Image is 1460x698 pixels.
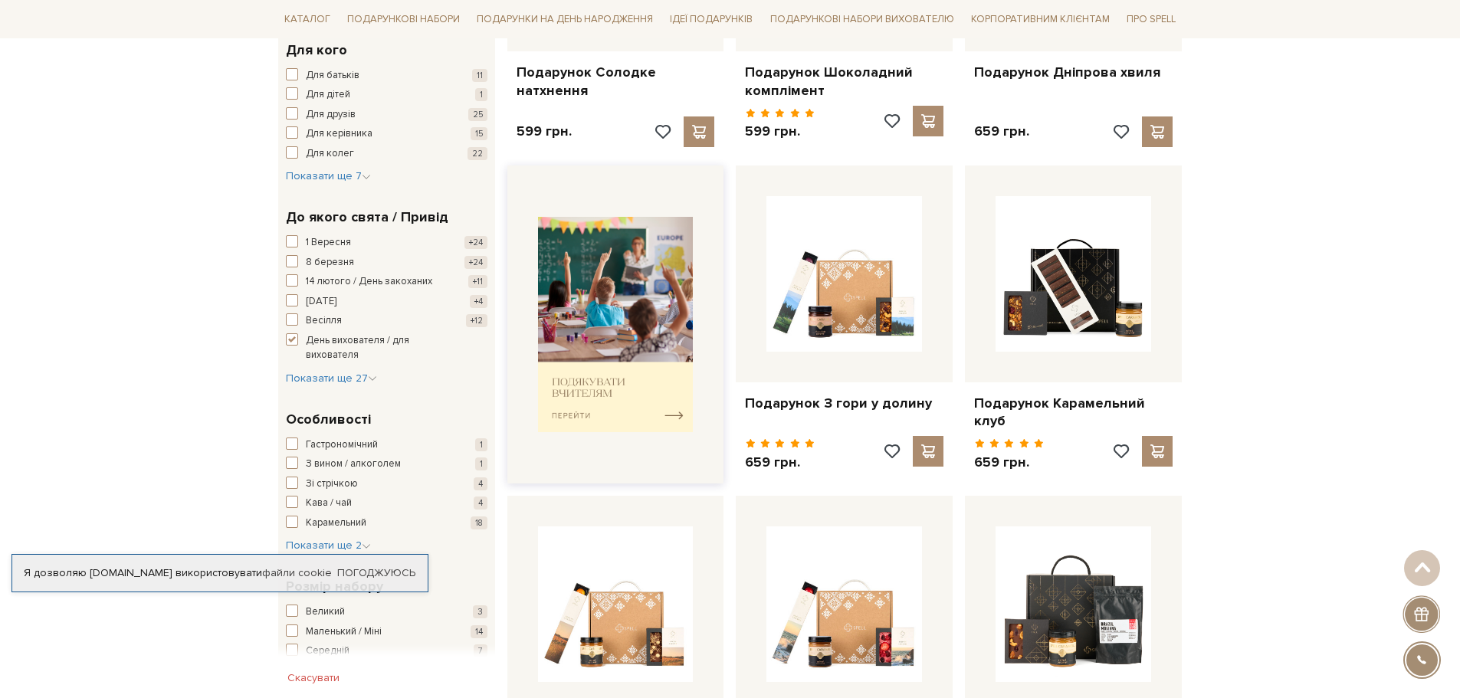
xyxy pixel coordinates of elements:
[664,8,759,31] a: Ідеї подарунків
[475,457,487,470] span: 1
[745,64,943,100] a: Подарунок Шоколадний комплімент
[286,107,487,123] button: Для друзів 25
[286,371,377,386] button: Показати ще 27
[468,108,487,121] span: 25
[286,372,377,385] span: Показати ще 27
[306,605,345,620] span: Великий
[974,64,1173,81] a: Подарунок Дніпрова хвиля
[286,477,487,492] button: Зі стрічкою 4
[306,477,358,492] span: Зі стрічкою
[466,314,487,327] span: +12
[517,64,715,100] a: Подарунок Солодке натхнення
[471,516,487,529] span: 18
[745,395,943,412] a: Подарунок З гори у долину
[286,207,448,228] span: До якого свята / Привід
[286,126,487,142] button: Для керівника 15
[286,68,487,84] button: Для батьків 11
[306,274,432,290] span: 14 лютого / День закоханих
[12,566,428,580] div: Я дозволяю [DOMAIN_NAME] використовувати
[306,126,372,142] span: Для керівника
[306,457,401,472] span: З вином / алкоголем
[468,147,487,160] span: 22
[464,236,487,249] span: +24
[306,313,342,329] span: Весілля
[475,88,487,101] span: 1
[306,294,336,310] span: [DATE]
[286,40,347,61] span: Для кого
[965,6,1116,32] a: Корпоративним клієнтам
[974,454,1044,471] p: 659 грн.
[306,87,350,103] span: Для дітей
[464,256,487,269] span: +24
[286,169,371,184] button: Показати ще 7
[306,68,359,84] span: Для батьків
[468,275,487,288] span: +11
[306,146,354,162] span: Для колег
[286,624,487,640] button: Маленький / Міні 14
[472,69,487,82] span: 11
[286,516,487,531] button: Карамельний 18
[278,8,336,31] a: Каталог
[337,566,415,580] a: Погоджуюсь
[286,496,487,511] button: Кава / чай 4
[974,395,1173,431] a: Подарунок Карамельний клуб
[1120,8,1182,31] a: Про Spell
[475,438,487,451] span: 1
[306,644,349,659] span: Середній
[471,8,659,31] a: Подарунки на День народження
[538,217,694,432] img: banner
[474,477,487,490] span: 4
[306,235,351,251] span: 1 Вересня
[286,539,371,552] span: Показати ще 2
[471,625,487,638] span: 14
[470,295,487,308] span: +4
[306,255,354,270] span: 8 березня
[286,169,371,182] span: Показати ще 7
[306,624,382,640] span: Маленький / Міні
[306,516,366,531] span: Карамельний
[745,454,815,471] p: 659 грн.
[286,313,487,329] button: Весілля +12
[286,87,487,103] button: Для дітей 1
[286,409,371,430] span: Особливості
[341,8,466,31] a: Подарункові набори
[517,123,572,140] p: 599 грн.
[286,644,487,659] button: Середній 7
[286,146,487,162] button: Для колег 22
[286,457,487,472] button: З вином / алкоголем 1
[764,6,960,32] a: Подарункові набори вихователю
[286,333,487,363] button: День вихователя / для вихователя
[306,496,352,511] span: Кава / чай
[306,107,356,123] span: Для друзів
[286,274,487,290] button: 14 лютого / День закоханих +11
[473,605,487,618] span: 3
[474,496,487,510] span: 4
[471,127,487,140] span: 15
[286,437,487,453] button: Гастрономічний 1
[278,666,349,690] button: Скасувати
[306,333,445,363] span: День вихователя / для вихователя
[286,235,487,251] button: 1 Вересня +24
[306,437,378,453] span: Гастрономічний
[745,123,815,140] p: 599 грн.
[974,123,1029,140] p: 659 грн.
[474,644,487,657] span: 7
[286,294,487,310] button: [DATE] +4
[286,255,487,270] button: 8 березня +24
[286,605,487,620] button: Великий 3
[286,538,371,553] button: Показати ще 2
[262,566,332,579] a: файли cookie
